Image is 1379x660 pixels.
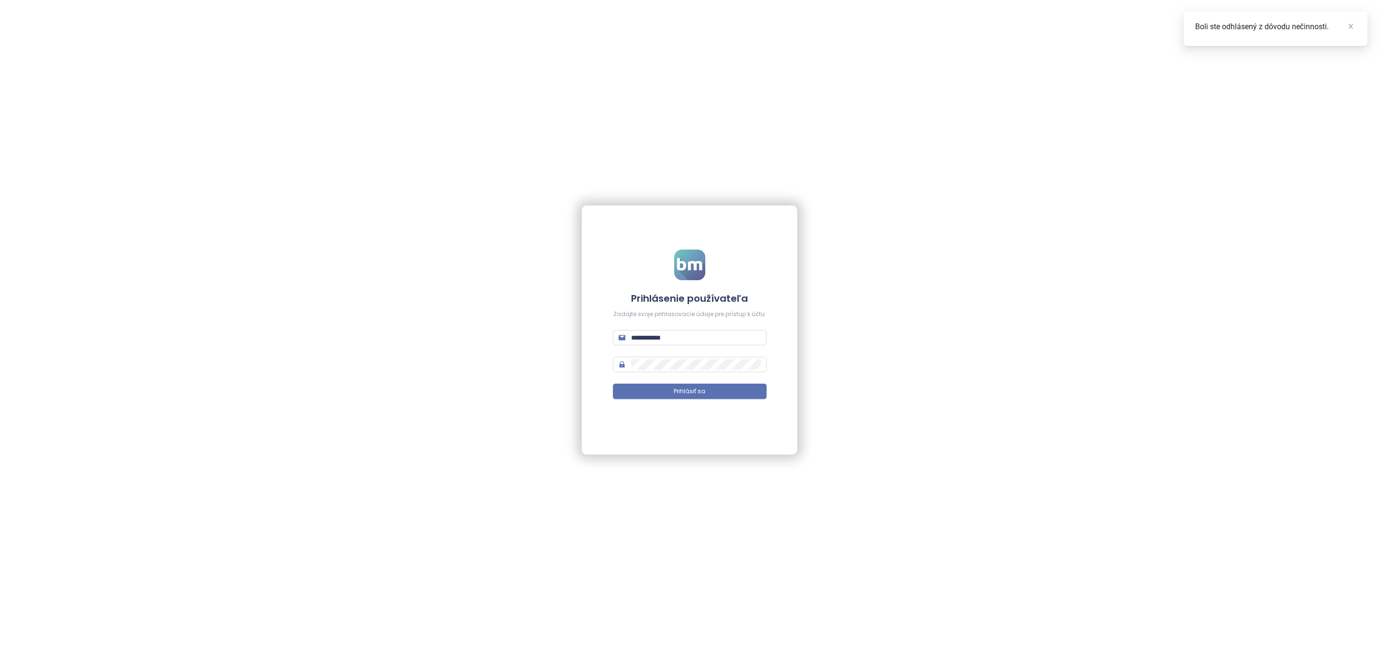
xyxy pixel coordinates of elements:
span: mail [619,334,625,341]
h4: Prihlásenie používateľa [613,292,767,305]
button: Prihlásiť sa [613,384,767,399]
img: logo [674,250,705,280]
span: lock [619,361,625,368]
span: Prihlásiť sa [674,387,705,396]
div: Boli ste odhlásený z dôvodu nečinnosti. [1195,21,1356,33]
span: close [1347,23,1354,30]
div: Zadajte svoje prihlasovacie údaje pre prístup k účtu. [613,310,767,319]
